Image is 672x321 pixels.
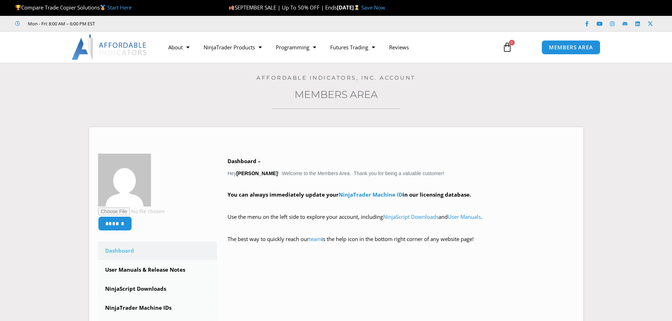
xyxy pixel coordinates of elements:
a: MEMBERS AREA [541,40,600,55]
a: Members Area [295,88,378,100]
a: NinjaTrader Products [196,39,269,55]
a: Save Now [361,4,385,11]
div: Hey ! Welcome to the Members Area. Thank you for being a valuable customer! [228,156,574,254]
span: 0 [509,40,515,45]
a: NinjaScript Downloads [98,280,217,298]
p: The best way to quickly reach our is the help icon in the bottom right corner of any website page! [228,234,574,254]
nav: Menu [161,39,494,55]
a: About [161,39,196,55]
a: Futures Trading [323,39,382,55]
a: NinjaTrader Machine IDs [98,299,217,317]
span: SEPTEMBER SALE | Up To 50% OFF | Ends [229,4,337,11]
strong: [PERSON_NAME] [236,171,278,176]
a: Affordable Indicators, Inc. Account [256,74,416,81]
a: team [309,235,321,242]
img: 800e1dc9cab494f0a9ca1c31ba1c9f62a3427ffbafd3ab34b8ff0db413ae9eb7 [98,154,151,206]
a: User Manuals [448,213,481,220]
a: NinjaTrader Machine ID [339,191,402,198]
a: NinjaScript Downloads [383,213,438,220]
span: MEMBERS AREA [549,45,593,50]
b: Dashboard – [228,158,261,165]
a: 0 [492,37,523,57]
a: Start Here [107,4,132,11]
a: Programming [269,39,323,55]
a: Dashboard [98,242,217,260]
p: Use the menu on the left side to explore your account, including and . [228,212,574,232]
img: 🍂 [229,5,234,10]
img: ⌛ [354,5,359,10]
strong: You can always immediately update your in our licensing database. [228,191,471,198]
img: LogoAI | Affordable Indicators – NinjaTrader [72,35,147,60]
span: Compare Trade Copier Solutions [15,4,132,11]
iframe: Customer reviews powered by Trustpilot [105,20,211,27]
strong: [DATE] [337,4,361,11]
img: 🥇 [100,5,105,10]
span: Mon - Fri: 8:00 AM – 6:00 PM EST [26,19,95,28]
a: User Manuals & Release Notes [98,261,217,279]
a: Reviews [382,39,416,55]
img: 🏆 [16,5,21,10]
